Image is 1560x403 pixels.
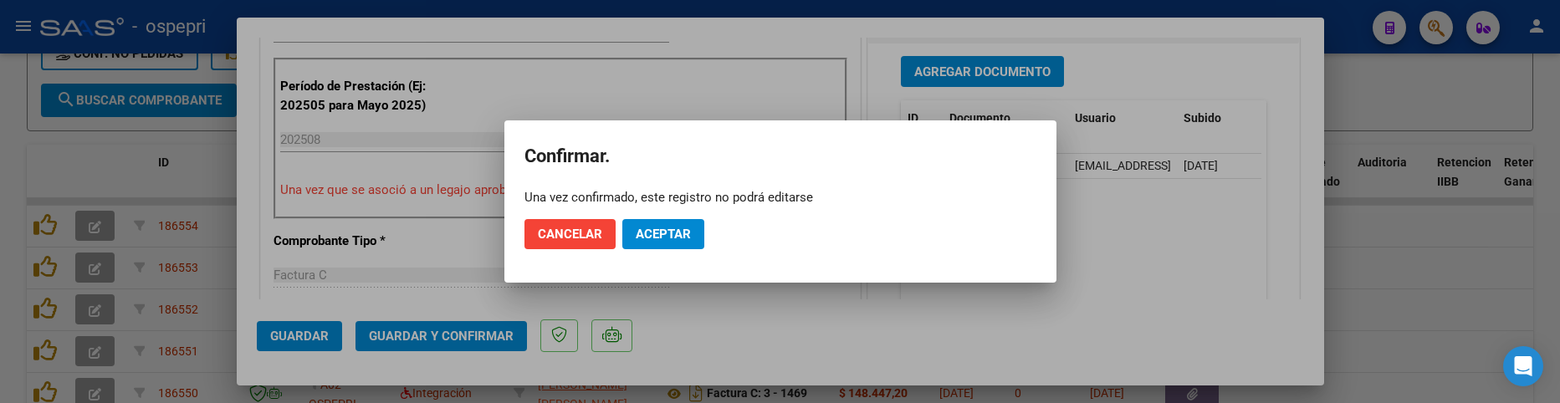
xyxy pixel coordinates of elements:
[636,227,691,242] span: Aceptar
[524,219,616,249] button: Cancelar
[622,219,704,249] button: Aceptar
[524,140,1036,172] h2: Confirmar.
[1503,346,1543,386] div: Open Intercom Messenger
[538,227,602,242] span: Cancelar
[524,189,1036,206] div: Una vez confirmado, este registro no podrá editarse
